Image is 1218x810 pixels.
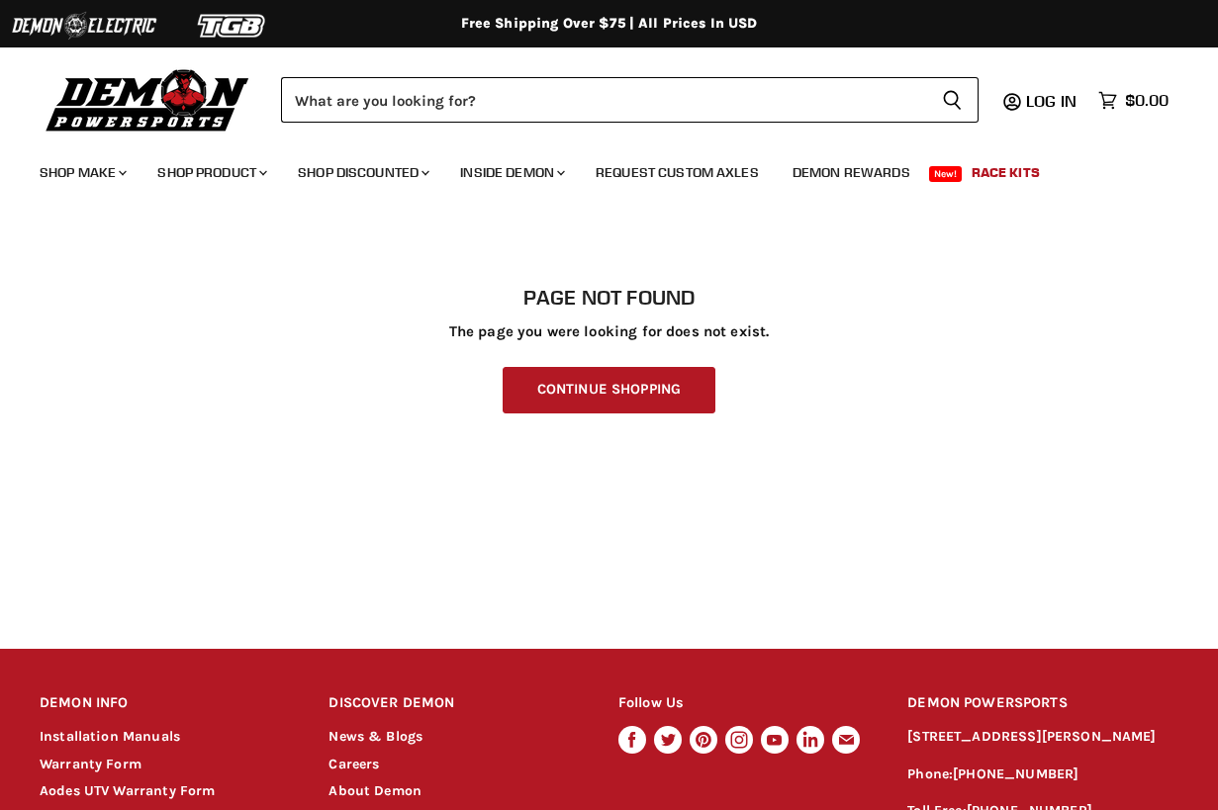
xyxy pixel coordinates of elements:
[25,152,139,193] a: Shop Make
[328,782,422,799] a: About Demon
[40,323,1178,340] p: The page you were looking for does not exist.
[25,144,1164,193] ul: Main menu
[328,680,581,727] h2: DISCOVER DEMON
[40,64,256,135] img: Demon Powersports
[142,152,279,193] a: Shop Product
[618,680,871,727] h2: Follow Us
[328,756,379,772] a: Careers
[40,680,292,727] h2: DEMON INFO
[328,728,422,745] a: News & Blogs
[40,756,141,772] a: Warranty Form
[10,7,158,45] img: Demon Electric Logo 2
[1088,86,1178,115] a: $0.00
[1026,91,1077,111] span: Log in
[40,286,1178,310] h1: Page not found
[283,152,441,193] a: Shop Discounted
[1017,92,1088,110] a: Log in
[907,726,1178,749] p: [STREET_ADDRESS][PERSON_NAME]
[926,77,979,123] button: Search
[907,680,1178,727] h2: DEMON POWERSPORTS
[581,152,774,193] a: Request Custom Axles
[778,152,925,193] a: Demon Rewards
[445,152,577,193] a: Inside Demon
[40,782,215,799] a: Aodes UTV Warranty Form
[1125,91,1169,110] span: $0.00
[929,166,963,182] span: New!
[957,152,1055,193] a: Race Kits
[953,765,1078,782] a: [PHONE_NUMBER]
[158,7,307,45] img: TGB Logo 2
[503,367,715,413] a: Continue Shopping
[40,728,180,745] a: Installation Manuals
[281,77,979,123] form: Product
[907,764,1178,786] p: Phone:
[281,77,926,123] input: Search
